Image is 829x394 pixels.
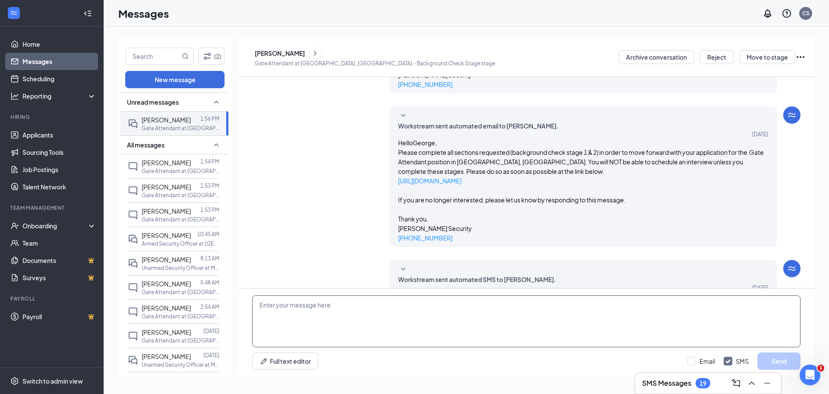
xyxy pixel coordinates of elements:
[252,352,318,370] button: Full text editorPen
[255,60,495,67] p: Gate Attendant at [GEOGRAPHIC_DATA], [GEOGRAPHIC_DATA] - Background Check Stage stage
[398,224,769,233] p: [PERSON_NAME] Security
[782,8,792,19] svg: QuestionInfo
[198,48,225,65] button: Filter (2)
[757,352,801,370] button: Send
[142,313,219,320] p: Gate Attendant at [GEOGRAPHIC_DATA], [GEOGRAPHIC_DATA]
[142,304,191,312] span: [PERSON_NAME]
[398,234,452,242] a: [PHONE_NUMBER]
[142,361,219,368] p: Unarmed Security Officer at Mt. [PERSON_NAME], [GEOGRAPHIC_DATA]
[739,50,795,64] button: Move to stage
[118,6,169,21] h1: Messages
[200,255,219,262] p: 8:13 AM
[22,53,96,70] a: Messages
[763,8,773,19] svg: Notifications
[760,376,774,390] button: Minimize
[128,161,138,172] svg: ChatInactive
[22,252,96,269] a: DocumentsCrown
[128,282,138,293] svg: ChatInactive
[182,53,189,60] svg: MagnifyingGlass
[10,204,95,211] div: Team Management
[128,119,138,129] svg: DoubleChat
[309,47,322,60] button: ChevronRight
[9,9,18,17] svg: WorkstreamLogo
[83,9,92,18] svg: Collapse
[200,279,219,286] p: 5:48 AM
[128,258,138,269] svg: DoubleChat
[729,376,743,390] button: ComposeMessage
[142,288,219,296] p: Gate Attendant at [GEOGRAPHIC_DATA], [GEOGRAPHIC_DATA]
[142,256,191,263] span: [PERSON_NAME]
[127,98,179,106] span: Unread messages
[398,177,462,185] a: [URL][DOMAIN_NAME]
[398,275,556,284] span: Workstream sent automated SMS to [PERSON_NAME].
[10,113,95,121] div: Hiring
[142,183,191,191] span: [PERSON_NAME]
[398,80,452,88] a: [PHONE_NUMBER]
[211,140,221,150] svg: SmallChevronUp
[200,115,219,122] p: 1:56 PM
[22,70,96,87] a: Scheduling
[22,178,96,195] a: Talent Network
[752,131,768,138] span: [DATE]
[259,357,268,365] svg: Pen
[142,192,219,199] p: Gate Attendant at [GEOGRAPHIC_DATA], [GEOGRAPHIC_DATA]
[817,365,824,372] span: 1
[642,378,691,388] h3: SMS Messages
[203,327,219,335] p: [DATE]
[142,280,191,288] span: [PERSON_NAME]
[142,159,191,167] span: [PERSON_NAME]
[731,378,741,388] svg: ComposeMessage
[200,182,219,189] p: 1:53 PM
[128,234,138,244] svg: DoubleChat
[22,144,96,161] a: Sourcing Tools
[699,380,706,387] div: 19
[745,376,759,390] button: ChevronUp
[311,48,320,58] svg: ChevronRight
[200,206,219,214] p: 1:53 PM
[398,264,408,275] svg: SmallChevronDown
[203,352,219,359] p: [DATE]
[398,214,769,224] p: Thank you,
[398,147,769,176] p: Please complete all sections requested (background check stage 1 & 2) in order to move forward wi...
[200,303,219,311] p: 2:54 AM
[398,195,769,205] p: If you are no longer interested, please let us know by responding to this message.
[127,141,165,149] span: All messages
[398,121,559,131] span: Workstream sent automated email to [PERSON_NAME].
[10,295,95,302] div: Payroll
[142,231,191,239] span: [PERSON_NAME]
[699,50,734,64] button: Reject
[142,207,191,215] span: [PERSON_NAME]
[22,221,89,230] div: Onboarding
[142,125,219,132] p: Gate Attendant at [GEOGRAPHIC_DATA], [GEOGRAPHIC_DATA]
[10,221,19,230] svg: UserCheck
[10,377,19,385] svg: Settings
[142,116,191,124] span: [PERSON_NAME]
[128,307,138,317] svg: ChatInactive
[22,377,83,385] div: Switch to admin view
[203,376,219,383] p: [DATE]
[398,138,769,147] h4: HelloGeorge,
[398,111,408,121] svg: SmallChevronDown
[619,50,694,64] button: Archive conversation
[142,337,219,344] p: Gate Attendant at [GEOGRAPHIC_DATA], [GEOGRAPHIC_DATA]
[142,264,219,272] p: Unarmed Security Officer at Mt. [PERSON_NAME], [GEOGRAPHIC_DATA]
[128,331,138,341] svg: ChatInactive
[22,126,96,144] a: Applicants
[128,210,138,220] svg: ChatInactive
[142,240,219,247] p: Armed Security Officer at [GEOGRAPHIC_DATA], [GEOGRAPHIC_DATA]
[22,35,96,53] a: Home
[22,234,96,252] a: Team
[22,161,96,178] a: Job Postings
[197,231,219,238] p: 10:45 AM
[211,97,221,107] svg: SmallChevronUp
[10,92,19,100] svg: Analysis
[128,355,138,365] svg: DoubleChat
[22,308,96,325] a: PayrollCrown
[22,92,97,100] div: Reporting
[142,352,191,360] span: [PERSON_NAME]
[747,378,757,388] svg: ChevronUp
[22,269,96,286] a: SurveysCrown
[128,186,138,196] svg: ChatInactive
[126,48,180,64] input: Search
[125,71,225,88] button: New message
